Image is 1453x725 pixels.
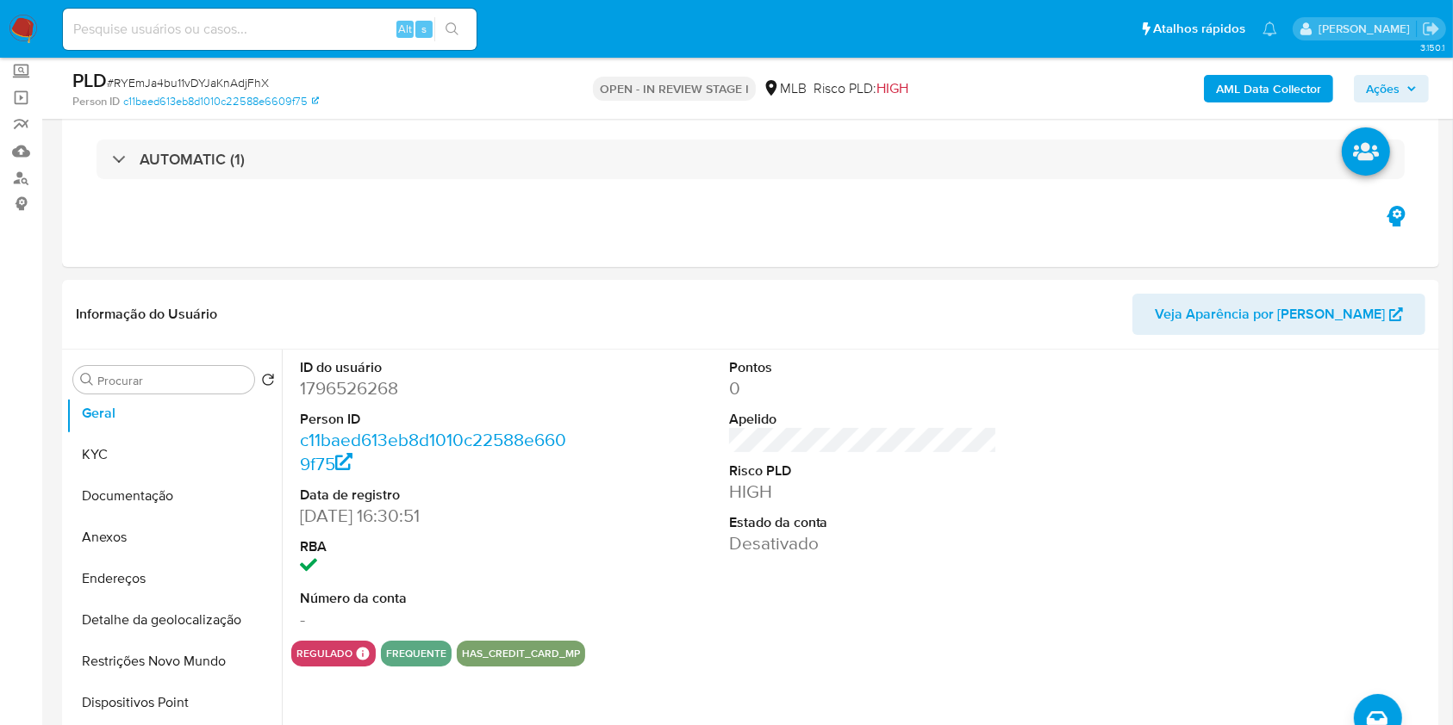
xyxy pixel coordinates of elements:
[1132,294,1425,335] button: Veja Aparência por [PERSON_NAME]
[729,531,998,555] dd: Desativado
[814,79,908,98] span: Risco PLD:
[300,589,569,608] dt: Número da conta
[300,537,569,556] dt: RBA
[66,393,282,434] button: Geral
[1216,75,1321,102] b: AML Data Collector
[66,682,282,723] button: Dispositivos Point
[72,94,120,109] b: Person ID
[80,373,94,387] button: Procurar
[66,434,282,475] button: KYC
[386,650,446,657] button: frequente
[729,376,998,400] dd: 0
[66,599,282,641] button: Detalhe da geolocalização
[66,475,282,517] button: Documentação
[97,373,247,388] input: Procurar
[1153,20,1245,38] span: Atalhos rápidos
[1366,75,1400,102] span: Ações
[729,462,998,480] dt: Risco PLD
[876,78,908,98] span: HIGH
[729,480,998,504] dd: HIGH
[1263,22,1277,36] a: Notificações
[434,17,470,41] button: search-icon
[97,139,1405,179] div: AUTOMATIC (1)
[140,150,245,169] h3: AUTOMATIC (1)
[72,66,107,94] b: PLD
[300,410,569,429] dt: Person ID
[66,558,282,599] button: Endereços
[593,77,756,101] p: OPEN - IN REVIEW STAGE I
[398,21,412,37] span: Alt
[421,21,427,37] span: s
[261,373,275,392] button: Retornar ao pedido padrão
[1354,75,1429,102] button: Ações
[66,641,282,682] button: Restrições Novo Mundo
[1319,21,1416,37] p: viviane.jdasilva@mercadopago.com.br
[1155,294,1385,335] span: Veja Aparência por [PERSON_NAME]
[107,74,269,91] span: # RYEmJa4bu11vDYJaKnAdjFhX
[462,650,580,657] button: has_credit_card_mp
[66,517,282,558] button: Anexos
[300,486,569,505] dt: Data de registro
[76,306,217,323] h1: Informação do Usuário
[1420,40,1444,54] span: 3.150.1
[63,18,477,40] input: Pesquise usuários ou casos...
[300,358,569,377] dt: ID do usuário
[729,513,998,532] dt: Estado da conta
[729,358,998,377] dt: Pontos
[296,650,352,657] button: regulado
[300,607,569,631] dd: -
[300,427,566,476] a: c11baed613eb8d1010c22588e6609f75
[1204,75,1333,102] button: AML Data Collector
[763,79,807,98] div: MLB
[300,504,569,528] dd: [DATE] 16:30:51
[1422,20,1440,38] a: Sair
[729,410,998,429] dt: Apelido
[300,376,569,400] dd: 1796526268
[123,94,319,109] a: c11baed613eb8d1010c22588e6609f75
